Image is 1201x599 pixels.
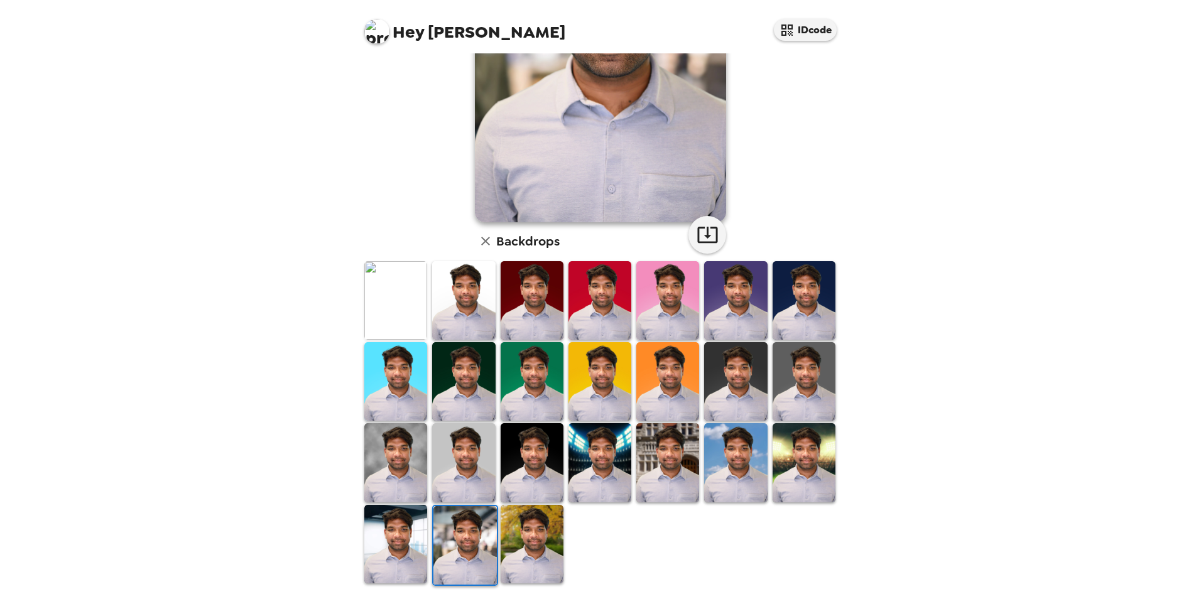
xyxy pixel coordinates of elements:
[364,261,427,340] img: Original
[774,19,837,41] button: IDcode
[364,19,389,44] img: profile pic
[364,13,565,41] span: [PERSON_NAME]
[496,231,560,251] h6: Backdrops
[393,21,424,43] span: Hey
